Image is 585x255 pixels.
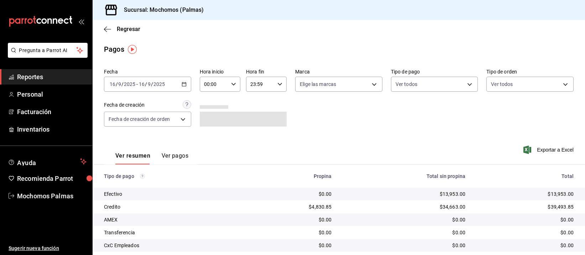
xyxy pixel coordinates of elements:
[140,174,145,179] svg: Los pagos realizados con Pay y otras terminales son montos brutos.
[147,81,151,87] input: --
[252,242,332,249] div: $0.00
[109,116,170,123] span: Fecha de creación de orden
[252,229,332,236] div: $0.00
[343,242,466,249] div: $0.00
[17,124,87,134] span: Inventarios
[104,190,241,198] div: Efectivo
[116,81,118,87] span: /
[8,43,88,58] button: Pregunta a Parrot AI
[396,81,417,88] span: Ver todos
[17,157,77,166] span: Ayuda
[343,216,466,223] div: $0.00
[477,190,574,198] div: $13,953.00
[343,173,466,179] div: Total sin propina
[136,81,138,87] span: -
[477,216,574,223] div: $0.00
[124,81,136,87] input: ----
[343,229,466,236] div: $0.00
[486,70,574,75] label: Tipo de orden
[17,174,87,183] span: Recomienda Parrot
[153,81,165,87] input: ----
[246,70,287,75] label: Hora fin
[145,81,147,87] span: /
[104,26,140,32] button: Regresar
[252,173,332,179] div: Propina
[78,19,84,24] button: open_drawer_menu
[104,44,124,55] div: Pagos
[115,152,188,164] div: navigation tabs
[151,81,153,87] span: /
[109,81,116,87] input: --
[17,191,87,201] span: Mochomos Palmas
[118,6,204,14] h3: Sucursal: Mochomos (Palmas)
[525,146,574,154] button: Exportar a Excel
[115,152,150,164] button: Ver resumen
[104,229,241,236] div: Transferencia
[128,45,137,54] img: Tooltip marker
[104,203,241,210] div: Credito
[118,81,121,87] input: --
[5,52,88,59] a: Pregunta a Parrot AI
[162,152,188,164] button: Ver pagos
[117,26,140,32] span: Regresar
[121,81,124,87] span: /
[104,216,241,223] div: AMEX
[477,203,574,210] div: $39,493.85
[17,107,87,117] span: Facturación
[17,72,87,82] span: Reportes
[343,190,466,198] div: $13,953.00
[343,203,466,210] div: $34,663.00
[17,90,87,99] span: Personal
[200,70,240,75] label: Hora inicio
[295,70,382,75] label: Marca
[104,101,145,109] div: Fecha de creación
[477,229,574,236] div: $0.00
[104,242,241,249] div: CxC Empleados
[477,173,574,179] div: Total
[300,81,336,88] span: Elige las marcas
[19,47,77,54] span: Pregunta a Parrot AI
[491,81,513,88] span: Ver todos
[139,81,145,87] input: --
[104,173,241,179] div: Tipo de pago
[9,245,87,252] span: Sugerir nueva función
[252,190,332,198] div: $0.00
[104,70,191,75] label: Fecha
[391,70,478,75] label: Tipo de pago
[477,242,574,249] div: $0.00
[252,203,332,210] div: $4,830.85
[252,216,332,223] div: $0.00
